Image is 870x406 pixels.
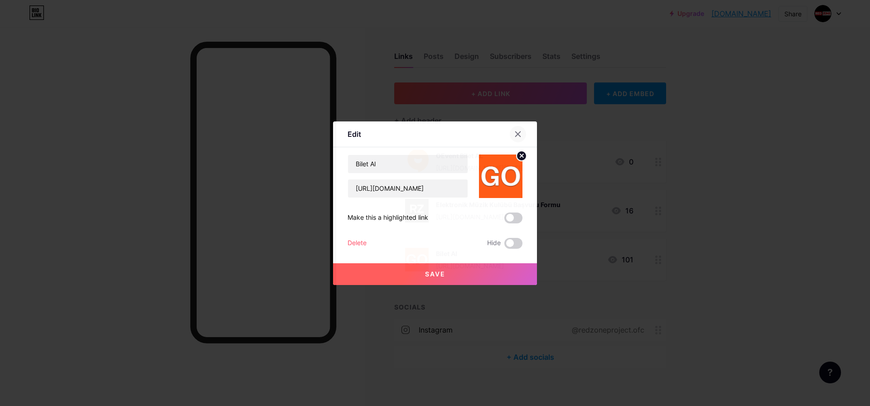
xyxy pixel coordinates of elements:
[348,238,367,249] div: Delete
[348,129,361,140] div: Edit
[425,270,445,278] span: Save
[479,155,522,198] img: link_thumbnail
[348,155,468,173] input: Title
[348,179,468,198] input: URL
[333,263,537,285] button: Save
[348,213,428,223] div: Make this a highlighted link
[487,238,501,249] span: Hide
